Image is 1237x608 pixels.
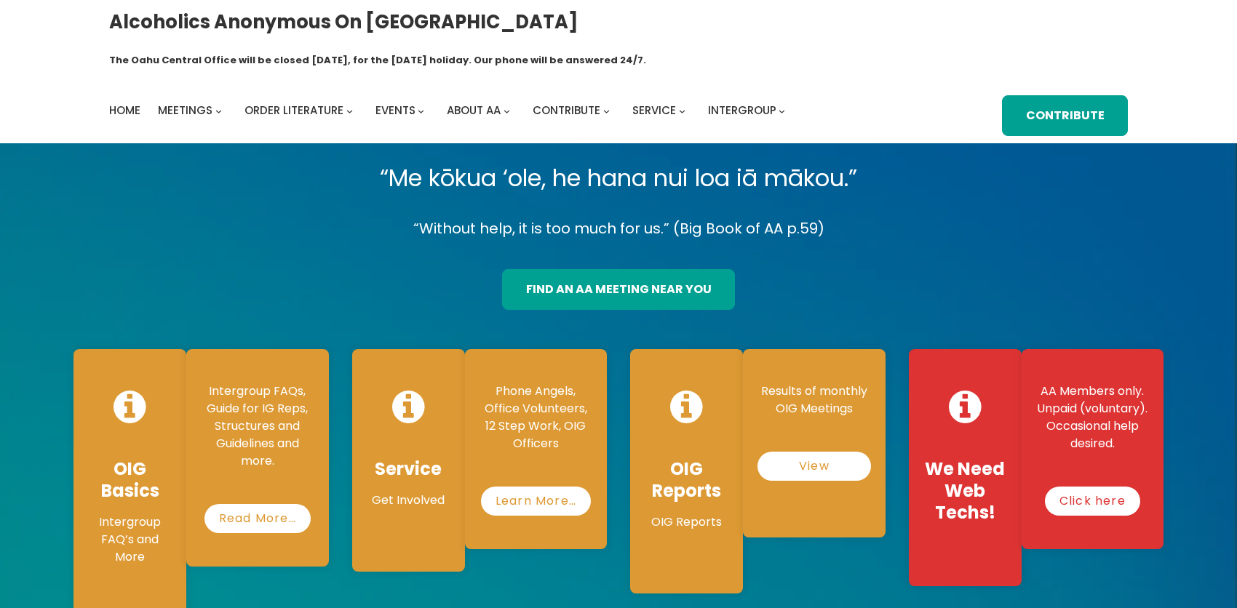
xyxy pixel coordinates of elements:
[109,100,140,121] a: Home
[447,100,501,121] a: About AA
[1036,383,1149,452] p: AA Members only. Unpaid (voluntary). Occasional help desired.
[158,100,212,121] a: Meetings
[375,100,415,121] a: Events
[418,107,424,113] button: Events submenu
[757,383,870,417] p: Results of monthly OIG Meetings
[62,158,1175,199] p: “Me kōkua ‘ole, he hana nui loa iā mākou.”
[109,53,646,68] h1: The Oahu Central Office will be closed [DATE], for the [DATE] holiday. Our phone will be answered...
[708,103,776,118] span: Intergroup
[447,103,501,118] span: About AA
[88,458,172,502] h4: OIG Basics
[603,107,610,113] button: Contribute submenu
[244,103,343,118] span: Order Literature
[375,103,415,118] span: Events
[923,458,1007,524] h4: We Need Web Techs!
[109,100,790,121] nav: Intergroup
[481,487,591,516] a: Learn More…
[645,513,728,531] p: OIG Reports
[632,103,676,118] span: Service
[645,458,728,502] h4: OIG Reports
[1002,95,1128,136] a: Contribute
[88,513,172,566] p: Intergroup FAQ’s and More
[367,458,450,480] h4: Service
[480,383,592,452] p: Phone Angels, Office Volunteers, 12 Step Work, OIG Officers
[533,103,600,118] span: Contribute
[215,107,222,113] button: Meetings submenu
[504,107,510,113] button: About AA submenu
[204,504,311,533] a: Read More…
[1045,487,1140,516] a: Click here
[109,103,140,118] span: Home
[367,492,450,509] p: Get Involved
[757,452,870,481] a: View Reports
[632,100,676,121] a: Service
[708,100,776,121] a: Intergroup
[109,5,578,39] a: Alcoholics Anonymous on [GEOGRAPHIC_DATA]
[201,383,314,470] p: Intergroup FAQs, Guide for IG Reps, Structures and Guidelines and more.
[346,107,353,113] button: Order Literature submenu
[62,216,1175,241] p: “Without help, it is too much for us.” (Big Book of AA p.59)
[679,107,685,113] button: Service submenu
[779,107,785,113] button: Intergroup submenu
[158,103,212,118] span: Meetings
[533,100,600,121] a: Contribute
[502,269,735,310] a: find an aa meeting near you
